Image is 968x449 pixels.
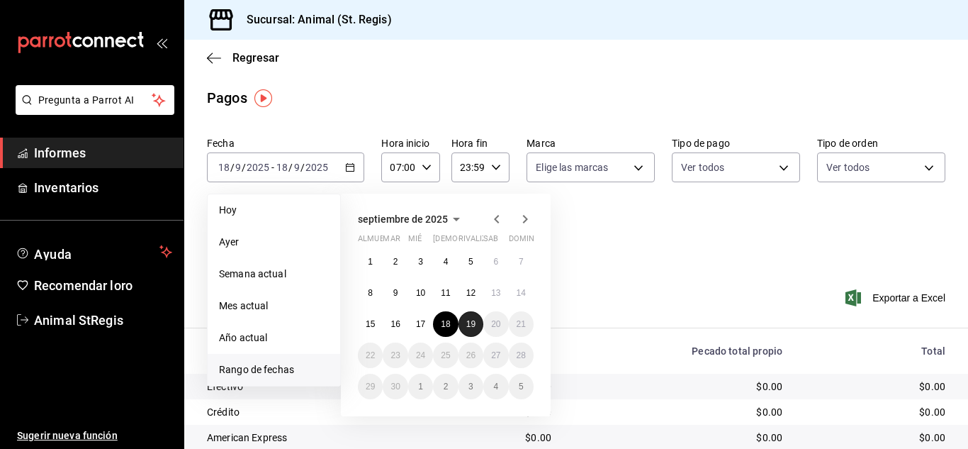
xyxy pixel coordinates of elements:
font: [DEMOGRAPHIC_DATA] [433,234,517,243]
abbr: 26 de septiembre de 2025 [466,350,475,360]
abbr: 3 de octubre de 2025 [468,382,473,392]
abbr: jueves [433,234,517,249]
abbr: sábado [483,234,498,249]
font: 9 [393,288,398,298]
button: 29 de septiembre de 2025 [358,374,383,399]
font: Pregunta a Parrot AI [38,94,135,106]
font: American Express [207,432,287,443]
abbr: 25 de septiembre de 2025 [441,350,450,360]
font: Fecha [207,138,235,149]
abbr: 24 de septiembre de 2025 [416,350,425,360]
font: rivalizar [458,234,497,243]
button: 4 de septiembre de 2025 [433,249,458,275]
button: 24 de septiembre de 2025 [408,343,433,368]
abbr: 2 de septiembre de 2025 [393,257,398,267]
font: 29 [366,382,375,392]
abbr: 20 de septiembre de 2025 [491,319,500,329]
font: $0.00 [756,432,782,443]
font: 21 [517,319,526,329]
font: 20 [491,319,500,329]
abbr: 1 de octubre de 2025 [418,382,423,392]
button: 11 de septiembre de 2025 [433,280,458,306]
button: 3 de octubre de 2025 [458,374,483,399]
font: 5 [468,257,473,267]
font: sab [483,234,498,243]
button: 8 de septiembre de 2025 [358,280,383,306]
font: Ayuda [34,247,72,262]
font: dominio [509,234,543,243]
abbr: 8 de septiembre de 2025 [368,288,373,298]
font: 3 [468,382,473,392]
input: -- [218,162,230,173]
font: Sugerir nueva función [17,430,118,441]
font: 12 [466,288,475,298]
font: 4 [493,382,498,392]
font: Recomendar loro [34,278,133,293]
font: Año actual [219,332,267,343]
font: / [230,162,235,173]
button: 21 de septiembre de 2025 [509,311,534,337]
font: Inventarios [34,180,99,195]
font: 14 [517,288,526,298]
font: $0.00 [919,406,945,418]
font: 3 [418,257,423,267]
input: ---- [305,162,329,173]
button: 17 de septiembre de 2025 [408,311,433,337]
button: 15 de septiembre de 2025 [358,311,383,337]
font: Rango de fechas [219,364,294,375]
font: / [300,162,305,173]
font: - [271,162,274,173]
font: Sucursal: Animal (St. Regis) [247,13,392,26]
font: 28 [517,350,526,360]
button: 1 de octubre de 2025 [408,374,433,399]
abbr: 5 de septiembre de 2025 [468,257,473,267]
button: 2 de octubre de 2025 [433,374,458,399]
abbr: 18 de septiembre de 2025 [441,319,450,329]
font: almuerzo [358,234,400,243]
button: 13 de septiembre de 2025 [483,280,508,306]
font: 15 [366,319,375,329]
button: 3 de septiembre de 2025 [408,249,433,275]
font: 1 [368,257,373,267]
button: 1 de septiembre de 2025 [358,249,383,275]
font: 18 [441,319,450,329]
font: 17 [416,319,425,329]
font: Tipo de orden [817,138,878,149]
abbr: 19 de septiembre de 2025 [466,319,475,329]
abbr: 3 de septiembre de 2025 [418,257,423,267]
font: Total [921,345,945,357]
button: Pregunta a Parrot AI [16,85,174,115]
button: 12 de septiembre de 2025 [458,280,483,306]
abbr: 23 de septiembre de 2025 [390,350,400,360]
abbr: 16 de septiembre de 2025 [390,319,400,329]
font: $0.00 [525,432,551,443]
abbr: 22 de septiembre de 2025 [366,350,375,360]
button: 7 de septiembre de 2025 [509,249,534,275]
button: 19 de septiembre de 2025 [458,311,483,337]
font: 26 [466,350,475,360]
button: Exportar a Excel [848,289,945,306]
button: 27 de septiembre de 2025 [483,343,508,368]
abbr: 10 de septiembre de 2025 [416,288,425,298]
font: 11 [441,288,450,298]
input: -- [235,162,242,173]
abbr: lunes [358,234,400,249]
button: 28 de septiembre de 2025 [509,343,534,368]
font: $0.00 [919,381,945,392]
button: Regresar [207,51,279,65]
button: 20 de septiembre de 2025 [483,311,508,337]
button: 23 de septiembre de 2025 [383,343,407,368]
button: 4 de octubre de 2025 [483,374,508,399]
button: 5 de octubre de 2025 [509,374,534,399]
img: Marcador de información sobre herramientas [254,89,272,107]
font: 4 [444,257,449,267]
abbr: 15 de septiembre de 2025 [366,319,375,329]
button: 25 de septiembre de 2025 [433,343,458,368]
abbr: 7 de septiembre de 2025 [519,257,524,267]
abbr: 17 de septiembre de 2025 [416,319,425,329]
abbr: 29 de septiembre de 2025 [366,382,375,392]
abbr: 21 de septiembre de 2025 [517,319,526,329]
font: mar [383,234,400,243]
font: 1 [418,382,423,392]
font: 19 [466,319,475,329]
